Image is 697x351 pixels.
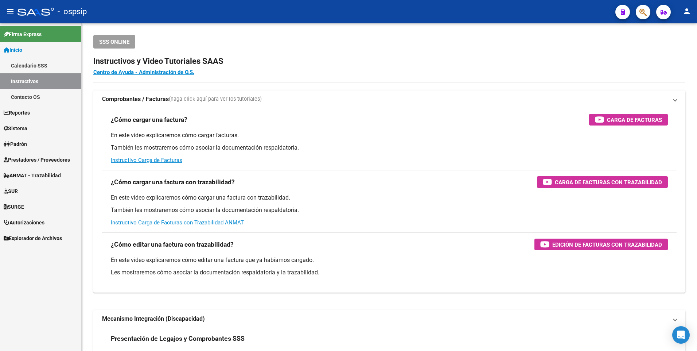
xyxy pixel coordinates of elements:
p: También les mostraremos cómo asociar la documentación respaldatoria. [111,144,668,152]
h3: Presentación de Legajos y Comprobantes SSS [111,333,245,344]
mat-expansion-panel-header: Mecanismo Integración (Discapacidad) [93,310,685,328]
div: Open Intercom Messenger [672,326,690,344]
h3: ¿Cómo cargar una factura con trazabilidad? [111,177,235,187]
mat-icon: menu [6,7,15,16]
p: También les mostraremos cómo asociar la documentación respaldatoria. [111,206,668,214]
h3: ¿Cómo editar una factura con trazabilidad? [111,239,234,250]
span: ANMAT - Trazabilidad [4,171,61,180]
span: Carga de Facturas [607,115,662,124]
strong: Comprobantes / Facturas [102,95,169,103]
div: Comprobantes / Facturas(haga click aquí para ver los tutoriales) [93,108,685,293]
span: SURGE [4,203,24,211]
mat-expansion-panel-header: Comprobantes / Facturas(haga click aquí para ver los tutoriales) [93,90,685,108]
span: (haga click aquí para ver los tutoriales) [169,95,262,103]
span: Reportes [4,109,30,117]
span: SUR [4,187,18,195]
p: En este video explicaremos cómo cargar una factura con trazabilidad. [111,194,668,202]
span: Inicio [4,46,22,54]
span: - ospsip [58,4,87,20]
a: Instructivo Carga de Facturas [111,157,182,163]
span: Explorador de Archivos [4,234,62,242]
p: Les mostraremos cómo asociar la documentación respaldatoria y la trazabilidad. [111,269,668,277]
p: En este video explicaremos cómo editar una factura que ya habíamos cargado. [111,256,668,264]
span: Firma Express [4,30,42,38]
span: Prestadores / Proveedores [4,156,70,164]
button: SSS ONLINE [93,35,135,49]
span: SSS ONLINE [99,39,129,45]
a: Centro de Ayuda - Administración de O.S. [93,69,194,76]
h2: Instructivos y Video Tutoriales SAAS [93,54,685,68]
strong: Mecanismo Integración (Discapacidad) [102,315,205,323]
button: Edición de Facturas con Trazabilidad [534,239,668,250]
button: Carga de Facturas [589,114,668,126]
span: Autorizaciones [4,219,44,227]
span: Padrón [4,140,27,148]
span: Carga de Facturas con Trazabilidad [555,178,662,187]
a: Instructivo Carga de Facturas con Trazabilidad ANMAT [111,219,244,226]
h3: ¿Cómo cargar una factura? [111,115,187,125]
p: En este video explicaremos cómo cargar facturas. [111,131,668,139]
button: Carga de Facturas con Trazabilidad [537,176,668,188]
span: Sistema [4,124,27,132]
mat-icon: person [682,7,691,16]
span: Edición de Facturas con Trazabilidad [552,240,662,249]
